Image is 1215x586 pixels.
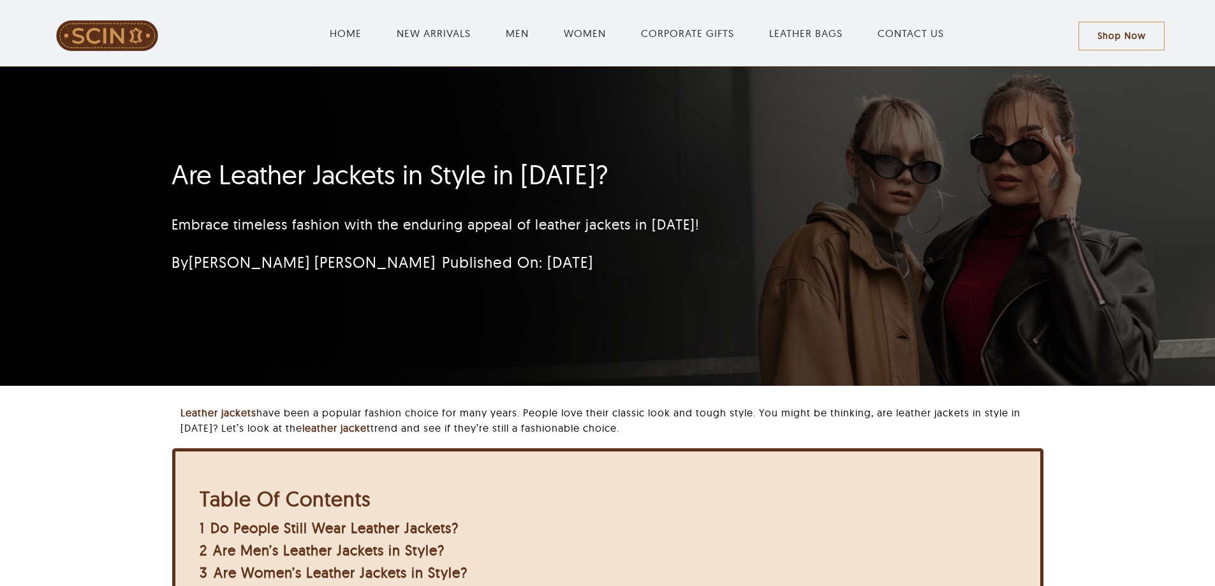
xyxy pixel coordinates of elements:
span: 2 [200,541,207,559]
span: 3 [200,564,208,582]
span: Shop Now [1098,31,1145,41]
span: 1 [200,519,205,537]
b: Table Of Contents [200,486,371,511]
span: Are Women’s Leather Jackets in Style? [214,564,468,582]
a: Leather jackets [180,406,256,419]
a: NEW ARRIVALS [397,26,471,41]
a: 1 Do People Still Wear Leather Jackets? [200,519,459,537]
a: 2 Are Men’s Leather Jackets in Style? [200,541,445,559]
a: HOME [330,26,362,41]
a: Shop Now [1079,22,1165,50]
a: WOMEN [564,26,606,41]
p: Embrace timeless fashion with the enduring appeal of leather jackets in [DATE]! [172,214,892,235]
nav: Main Menu [196,13,1079,54]
span: Published On: [DATE] [442,253,593,272]
a: [PERSON_NAME] [PERSON_NAME] [189,253,436,272]
span: By [172,253,436,272]
span: Are Men’s Leather Jackets in Style? [213,541,445,559]
a: CORPORATE GIFTS [641,26,734,41]
a: MEN [506,26,529,41]
span: Do People Still Wear Leather Jackets? [210,519,459,537]
h1: Are Leather Jackets in Style in [DATE]? [172,159,892,191]
a: 3 Are Women’s Leather Jackets in Style? [200,564,468,582]
a: leather jacket [302,421,371,434]
a: LEATHER BAGS [769,26,843,41]
p: have been a popular fashion choice for many years. People love their classic look and tough style... [180,405,1043,436]
a: CONTACT US [878,26,944,41]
